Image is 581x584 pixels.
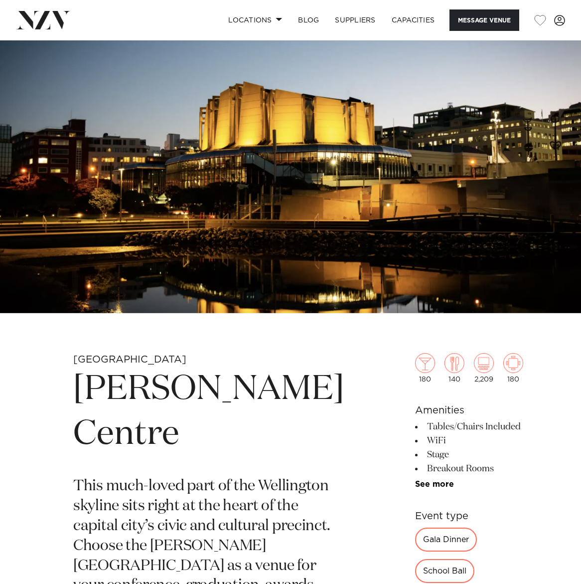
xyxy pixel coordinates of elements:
[415,434,523,448] li: WiFi
[444,353,464,383] div: 140
[474,353,494,373] img: theatre.png
[415,353,435,383] div: 180
[415,528,477,552] div: Gala Dinner
[415,509,523,524] h6: Event type
[73,367,344,457] h1: [PERSON_NAME] Centre
[327,9,383,31] a: SUPPLIERS
[415,353,435,373] img: cocktail.png
[449,9,519,31] button: Message Venue
[290,9,327,31] a: BLOG
[384,9,443,31] a: Capacities
[415,420,523,434] li: Tables/Chairs Included
[220,9,290,31] a: Locations
[415,448,523,462] li: Stage
[503,353,523,373] img: meeting.png
[503,353,523,383] div: 180
[73,355,186,365] small: [GEOGRAPHIC_DATA]
[415,403,523,418] h6: Amenities
[415,559,474,583] div: School Ball
[415,462,523,476] li: Breakout Rooms
[444,353,464,373] img: dining.png
[474,353,494,383] div: 2,209
[16,11,70,29] img: nzv-logo.png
